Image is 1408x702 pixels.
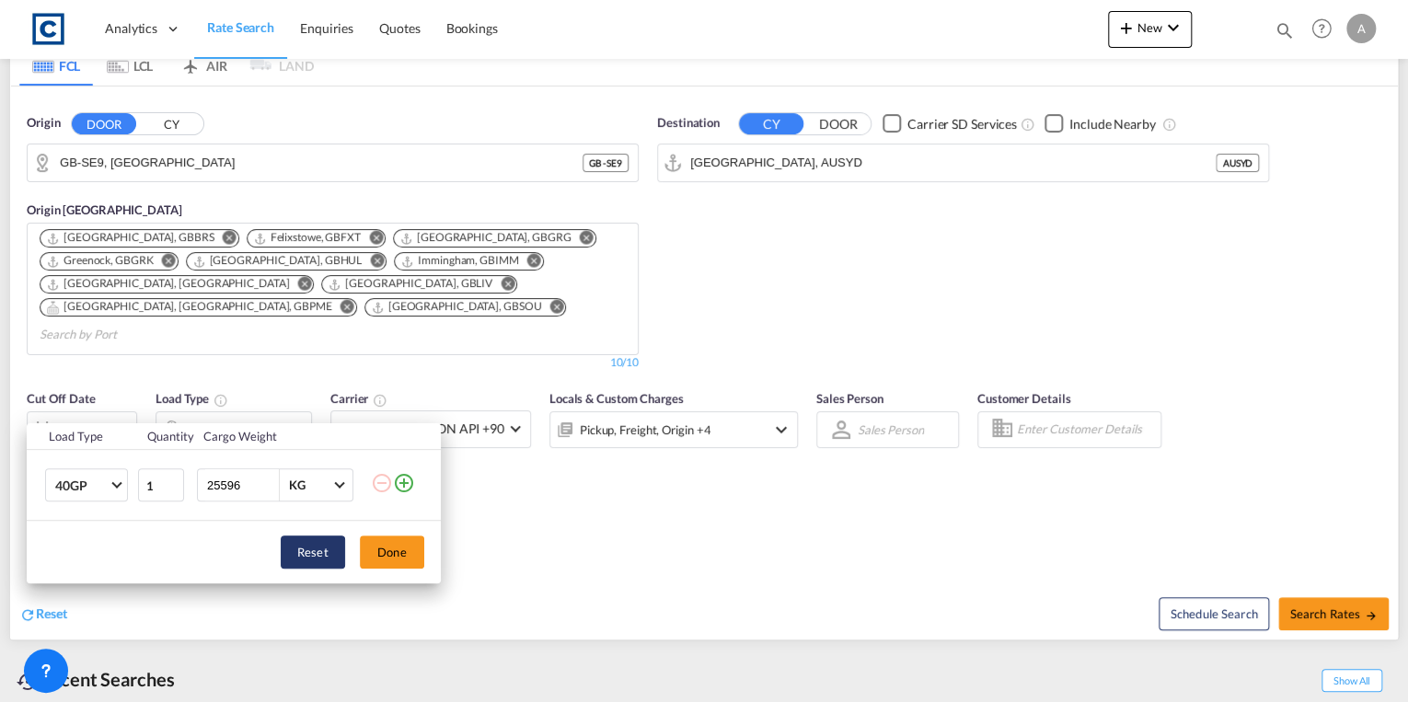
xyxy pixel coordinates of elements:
md-icon: icon-plus-circle-outline [393,472,415,494]
input: Enter Weight [205,469,279,501]
span: 40GP [55,477,109,495]
th: Load Type [27,423,136,450]
div: Cargo Weight [203,428,360,444]
button: Reset [281,535,345,569]
input: Qty [138,468,184,501]
th: Quantity [136,423,193,450]
md-icon: icon-minus-circle-outline [371,472,393,494]
button: Done [360,535,424,569]
div: KG [289,478,306,492]
md-select: Choose: 40GP [45,468,128,501]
